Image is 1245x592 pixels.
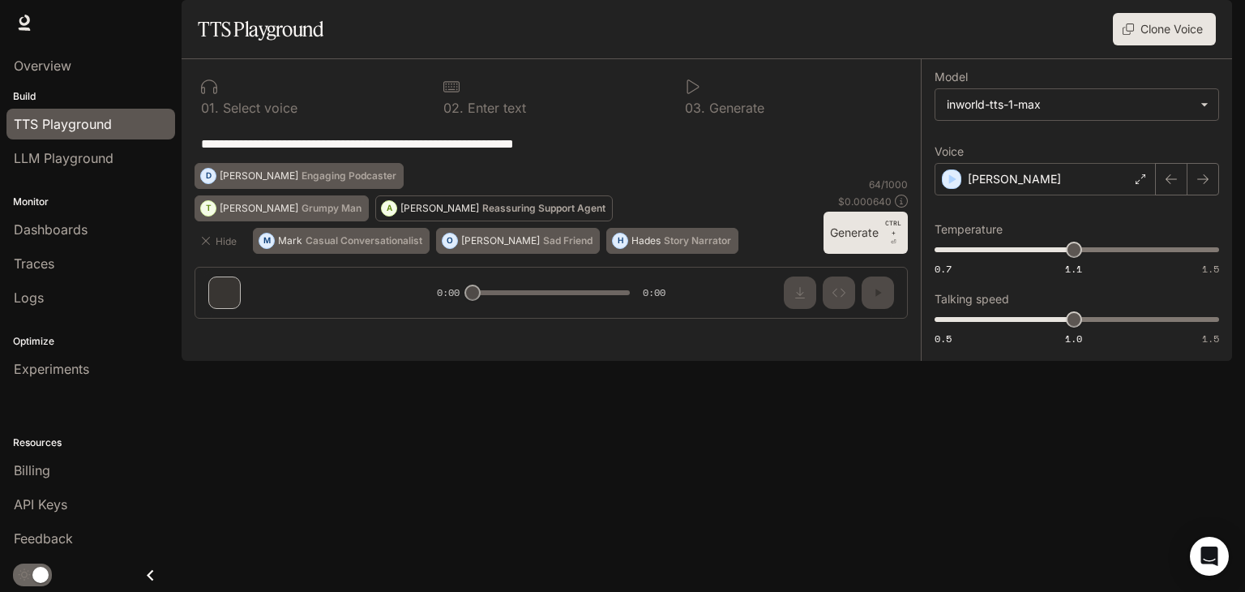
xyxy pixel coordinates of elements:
[382,195,396,221] div: A
[195,163,404,189] button: D[PERSON_NAME]Engaging Podcaster
[869,178,908,191] p: 64 / 1000
[1065,262,1082,276] span: 1.1
[885,218,901,238] p: CTRL +
[278,236,302,246] p: Mark
[935,89,1218,120] div: inworld-tts-1-max
[302,204,362,213] p: Grumpy Man
[1202,262,1219,276] span: 1.5
[436,228,600,254] button: O[PERSON_NAME]Sad Friend
[838,195,892,208] p: $ 0.000640
[935,332,952,345] span: 0.5
[606,228,738,254] button: HHadesStory Narrator
[482,204,605,213] p: Reassuring Support Agent
[461,236,540,246] p: [PERSON_NAME]
[824,212,908,254] button: GenerateCTRL +⏎
[885,218,901,247] p: ⏎
[443,228,457,254] div: O
[195,228,246,254] button: Hide
[935,262,952,276] span: 0.7
[302,171,396,181] p: Engaging Podcaster
[935,146,964,157] p: Voice
[201,163,216,189] div: D
[613,228,627,254] div: H
[253,228,430,254] button: MMarkCasual Conversationalist
[400,204,479,213] p: [PERSON_NAME]
[443,101,464,114] p: 0 2 .
[935,71,968,83] p: Model
[375,195,613,221] button: A[PERSON_NAME]Reassuring Support Agent
[219,101,297,114] p: Select voice
[664,236,731,246] p: Story Narrator
[1190,537,1229,576] div: Open Intercom Messenger
[935,224,1003,235] p: Temperature
[464,101,526,114] p: Enter text
[1065,332,1082,345] span: 1.0
[259,228,274,254] div: M
[935,294,1009,305] p: Talking speed
[1202,332,1219,345] span: 1.5
[543,236,593,246] p: Sad Friend
[306,236,422,246] p: Casual Conversationalist
[685,101,705,114] p: 0 3 .
[201,101,219,114] p: 0 1 .
[195,195,369,221] button: T[PERSON_NAME]Grumpy Man
[201,195,216,221] div: T
[947,97,1192,113] div: inworld-tts-1-max
[198,13,323,45] h1: TTS Playground
[220,204,298,213] p: [PERSON_NAME]
[705,101,764,114] p: Generate
[631,236,661,246] p: Hades
[220,171,298,181] p: [PERSON_NAME]
[968,171,1061,187] p: [PERSON_NAME]
[1113,13,1216,45] button: Clone Voice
